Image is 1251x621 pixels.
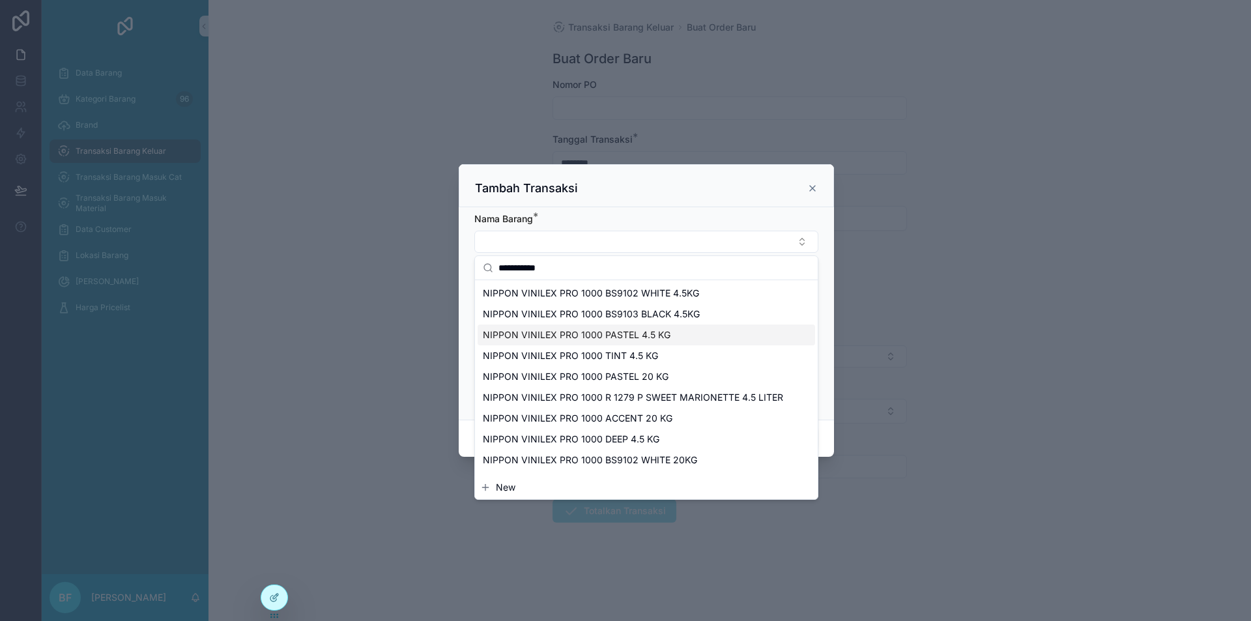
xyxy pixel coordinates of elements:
[483,370,669,383] span: NIPPON VINILEX PRO 1000 PASTEL 20 KG
[474,213,533,224] span: Nama Barang
[483,454,697,467] span: NIPPON VINILEX PRO 1000 BS9102 WHITE 20KG
[483,349,658,362] span: NIPPON VINILEX PRO 1000 TINT 4.5 KG
[483,412,672,425] span: NIPPON VINILEX PRO 1000 ACCENT 20 KG
[475,280,818,476] div: Suggestions
[483,287,699,300] span: NIPPON VINILEX PRO 1000 BS9102 WHITE 4.5KG
[483,328,670,341] span: NIPPON VINILEX PRO 1000 PASTEL 4.5 KG
[475,181,578,196] h3: Tambah Transaksi
[480,481,812,494] button: New
[474,231,818,253] button: Select Button
[483,433,659,446] span: NIPPON VINILEX PRO 1000 DEEP 4.5 KG
[483,308,700,321] span: NIPPON VINILEX PRO 1000 BS9103 BLACK 4.5KG
[483,474,698,487] span: NIPPON VINILEX PRO 1000 BS9103 BLACK 20KG
[483,391,783,404] span: NIPPON VINILEX PRO 1000 R 1279 P SWEET MARIONETTE 4.5 LITER
[496,481,515,494] span: New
